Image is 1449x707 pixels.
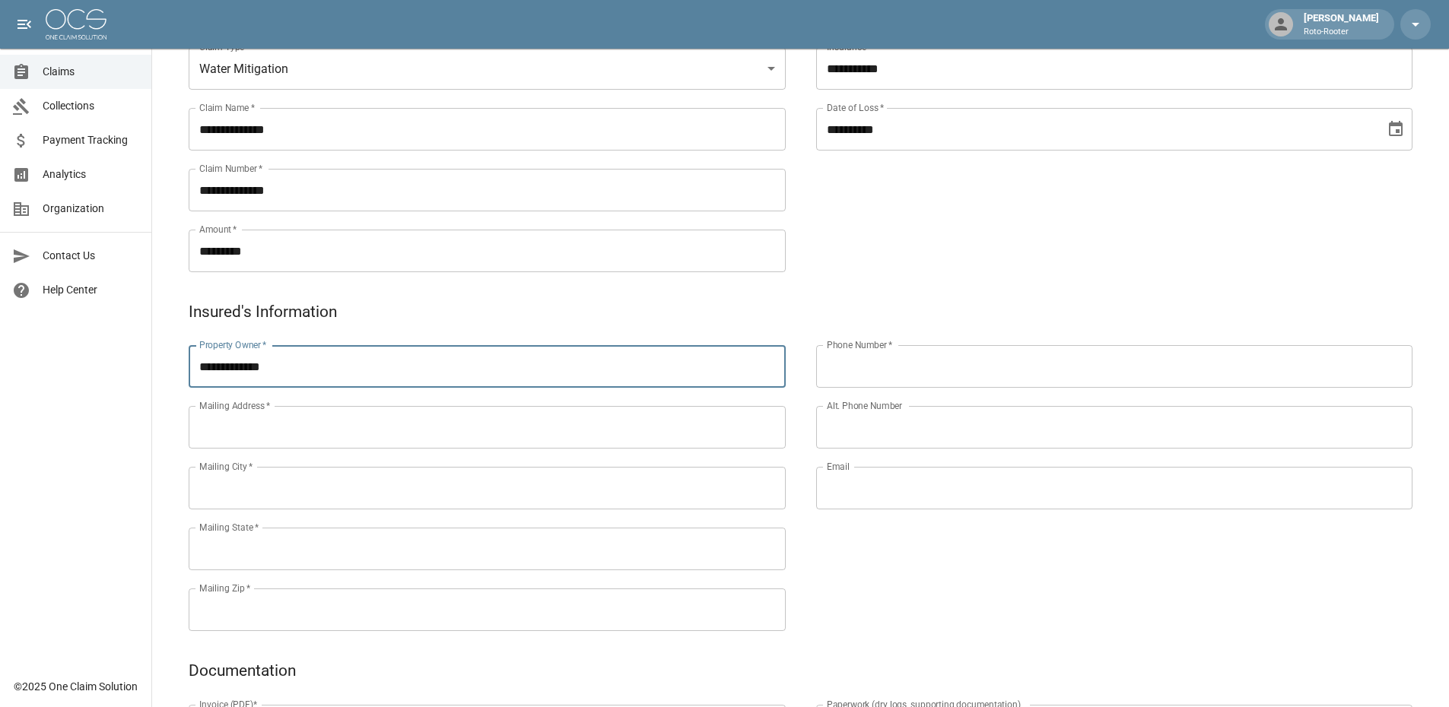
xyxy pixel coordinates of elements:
label: Mailing Zip [199,582,251,594]
label: Mailing Address [199,399,270,412]
label: Mailing State [199,521,259,534]
label: Claim Name [199,101,255,114]
button: open drawer [9,9,40,40]
label: Email [827,460,850,473]
button: Choose date, selected date is Sep 7, 2025 [1381,114,1411,144]
p: Roto-Rooter [1304,26,1379,39]
span: Contact Us [43,248,139,264]
span: Payment Tracking [43,132,139,148]
label: Mailing City [199,460,253,473]
span: Organization [43,201,139,217]
div: Water Mitigation [189,47,786,90]
label: Property Owner [199,338,267,351]
span: Analytics [43,166,139,182]
label: Claim Number [199,162,262,175]
div: © 2025 One Claim Solution [14,679,138,694]
label: Amount [199,223,237,236]
span: Help Center [43,282,139,298]
label: Date of Loss [827,101,884,114]
span: Claims [43,64,139,80]
img: ocs-logo-white-transparent.png [46,9,106,40]
div: [PERSON_NAME] [1298,11,1385,38]
label: Alt. Phone Number [827,399,902,412]
span: Collections [43,98,139,114]
label: Phone Number [827,338,892,351]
